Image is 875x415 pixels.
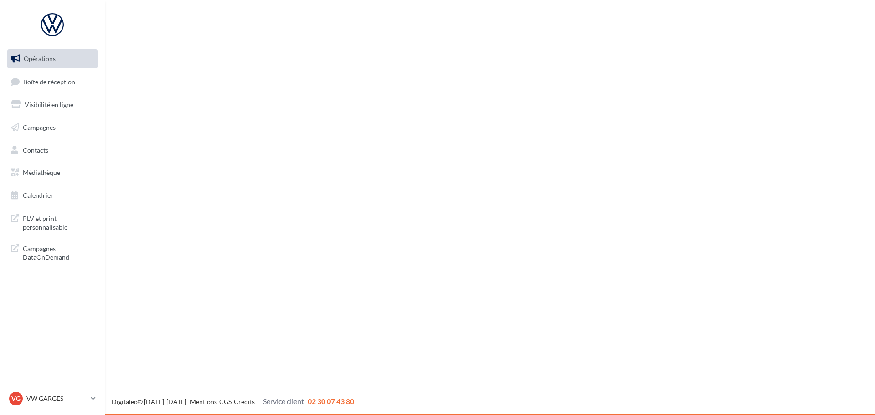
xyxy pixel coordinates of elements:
[7,390,98,407] a: VG VW GARGES
[5,118,99,137] a: Campagnes
[5,239,99,266] a: Campagnes DataOnDemand
[23,77,75,85] span: Boîte de réception
[23,146,48,154] span: Contacts
[24,55,56,62] span: Opérations
[23,123,56,131] span: Campagnes
[23,212,94,232] span: PLV et print personnalisable
[5,95,99,114] a: Visibilité en ligne
[23,191,53,199] span: Calendrier
[112,398,138,405] a: Digitaleo
[26,394,87,403] p: VW GARGES
[25,101,73,108] span: Visibilité en ligne
[219,398,232,405] a: CGS
[5,49,99,68] a: Opérations
[5,72,99,92] a: Boîte de réception
[11,394,21,403] span: VG
[234,398,255,405] a: Crédits
[5,141,99,160] a: Contacts
[23,242,94,262] span: Campagnes DataOnDemand
[190,398,217,405] a: Mentions
[5,209,99,236] a: PLV et print personnalisable
[5,163,99,182] a: Médiathèque
[263,397,304,405] span: Service client
[23,169,60,176] span: Médiathèque
[5,186,99,205] a: Calendrier
[308,397,354,405] span: 02 30 07 43 80
[112,398,354,405] span: © [DATE]-[DATE] - - -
